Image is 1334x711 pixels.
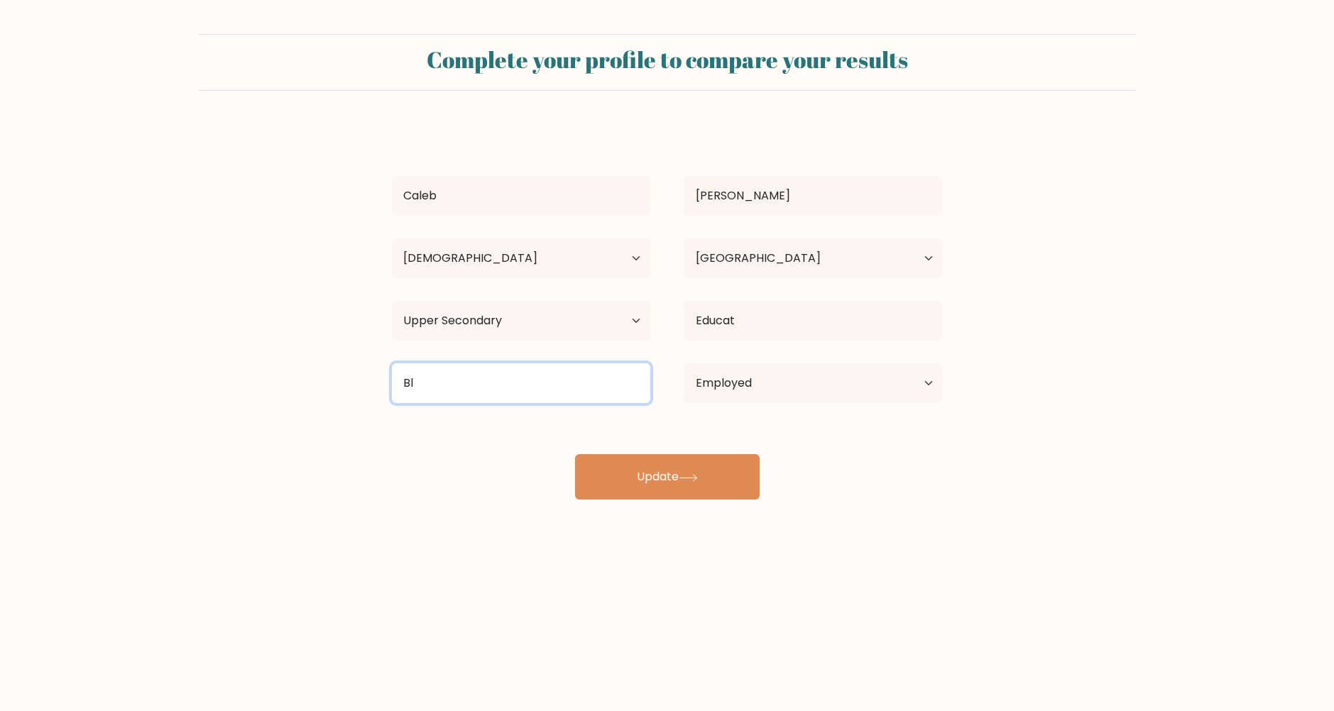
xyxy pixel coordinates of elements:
[392,176,650,216] input: First name
[392,363,650,403] input: Most relevant educational institution
[684,176,943,216] input: Last name
[207,46,1127,73] h2: Complete your profile to compare your results
[684,301,943,341] input: What did you study?
[575,454,760,500] button: Update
